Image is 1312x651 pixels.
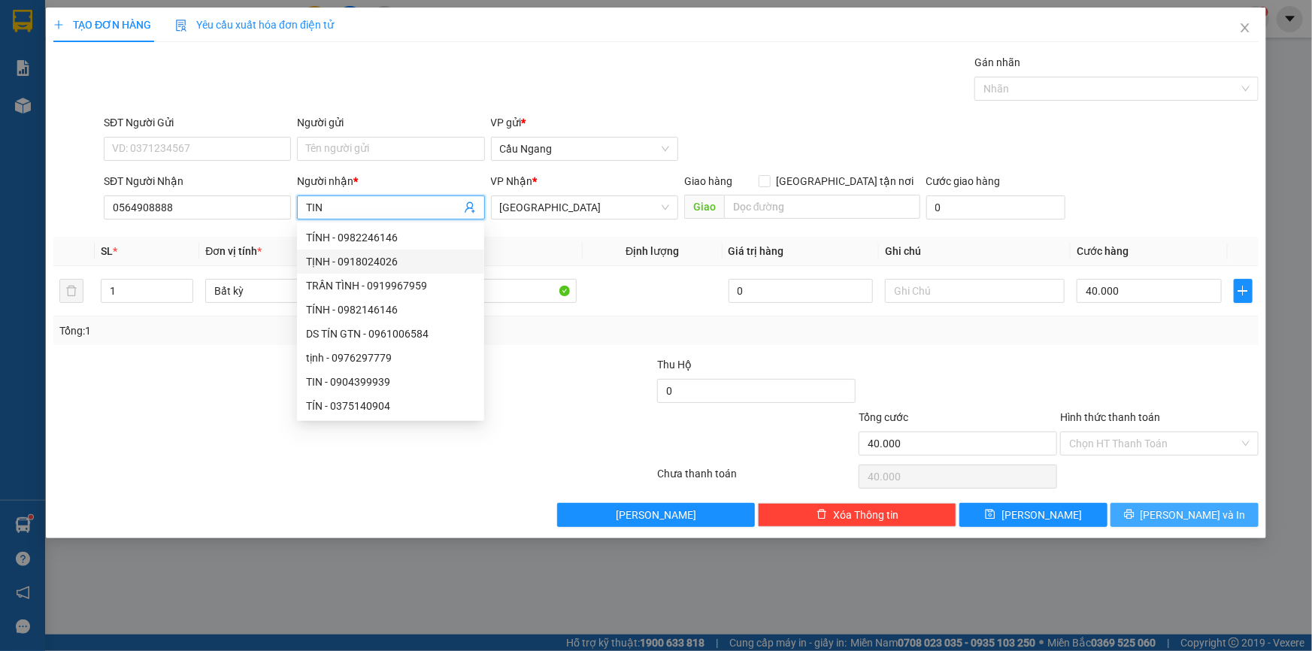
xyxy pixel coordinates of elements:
[729,279,874,303] input: 0
[500,196,669,219] span: Sài Gòn
[175,19,334,31] span: Yêu cầu xuất hóa đơn điện tử
[297,250,484,274] div: TỊNH - 0918024026
[684,195,724,219] span: Giao
[306,374,475,390] div: TIN - 0904399939
[1077,245,1129,257] span: Cước hàng
[306,325,475,342] div: DS TÍN GTN - 0961006584
[771,173,920,189] span: [GEOGRAPHIC_DATA] tận nơi
[95,98,117,114] span: CC :
[758,503,956,527] button: deleteXóa Thông tin
[879,237,1071,266] th: Ghi chú
[306,301,475,318] div: TÍNH - 0982146146
[297,274,484,298] div: TRẦN TÌNH - 0919967959
[95,95,252,116] div: 20.000
[684,175,732,187] span: Giao hàng
[729,245,784,257] span: Giá trị hàng
[491,175,533,187] span: VP Nhận
[1224,8,1266,50] button: Close
[104,114,291,131] div: SĐT Người Gửi
[985,509,995,521] span: save
[53,19,151,31] span: TẠO ĐƠN HÀNG
[626,245,679,257] span: Định lượng
[59,322,507,339] div: Tổng: 1
[926,195,1065,220] input: Cước giao hàng
[101,245,113,257] span: SL
[464,201,476,213] span: user-add
[297,298,484,322] div: TÍNH - 0982146146
[616,507,696,523] span: [PERSON_NAME]
[306,350,475,366] div: tịnh - 0976297779
[1239,22,1251,34] span: close
[306,277,475,294] div: TRẦN TÌNH - 0919967959
[306,253,475,270] div: TỊNH - 0918024026
[397,279,577,303] input: VD: Bàn, Ghế
[297,370,484,394] div: TIN - 0904399939
[98,47,250,65] div: TIẾN
[974,56,1020,68] label: Gán nhãn
[1111,503,1259,527] button: printer[PERSON_NAME] và In
[98,13,250,47] div: [GEOGRAPHIC_DATA]
[214,280,376,302] span: Bất kỳ
[297,346,484,370] div: tịnh - 0976297779
[833,507,898,523] span: Xóa Thông tin
[1001,507,1082,523] span: [PERSON_NAME]
[53,20,64,30] span: plus
[557,503,756,527] button: [PERSON_NAME]
[175,20,187,32] img: icon
[98,65,250,86] div: 0938826622
[13,13,87,49] div: Cầu Ngang
[297,173,484,189] div: Người nhận
[297,114,484,131] div: Người gửi
[13,49,87,67] div: CUONG
[59,279,83,303] button: delete
[859,411,908,423] span: Tổng cước
[1060,411,1160,423] label: Hình thức thanh toán
[205,245,262,257] span: Đơn vị tính
[297,322,484,346] div: DS TÍN GTN - 0961006584
[724,195,920,219] input: Dọc đường
[297,226,484,250] div: TÍNH - 0982246146
[959,503,1107,527] button: save[PERSON_NAME]
[13,14,36,30] span: Gửi:
[1234,279,1253,303] button: plus
[500,138,669,160] span: Cầu Ngang
[817,509,827,521] span: delete
[297,394,484,418] div: TÍN - 0375140904
[656,465,858,492] div: Chưa thanh toán
[306,229,475,246] div: TÍNH - 0982246146
[104,173,291,189] div: SĐT Người Nhận
[926,175,1001,187] label: Cước giao hàng
[657,359,692,371] span: Thu Hộ
[491,114,678,131] div: VP gửi
[306,398,475,414] div: TÍN - 0375140904
[1141,507,1246,523] span: [PERSON_NAME] và In
[885,279,1065,303] input: Ghi Chú
[98,13,134,29] span: Nhận:
[1235,285,1252,297] span: plus
[1124,509,1135,521] span: printer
